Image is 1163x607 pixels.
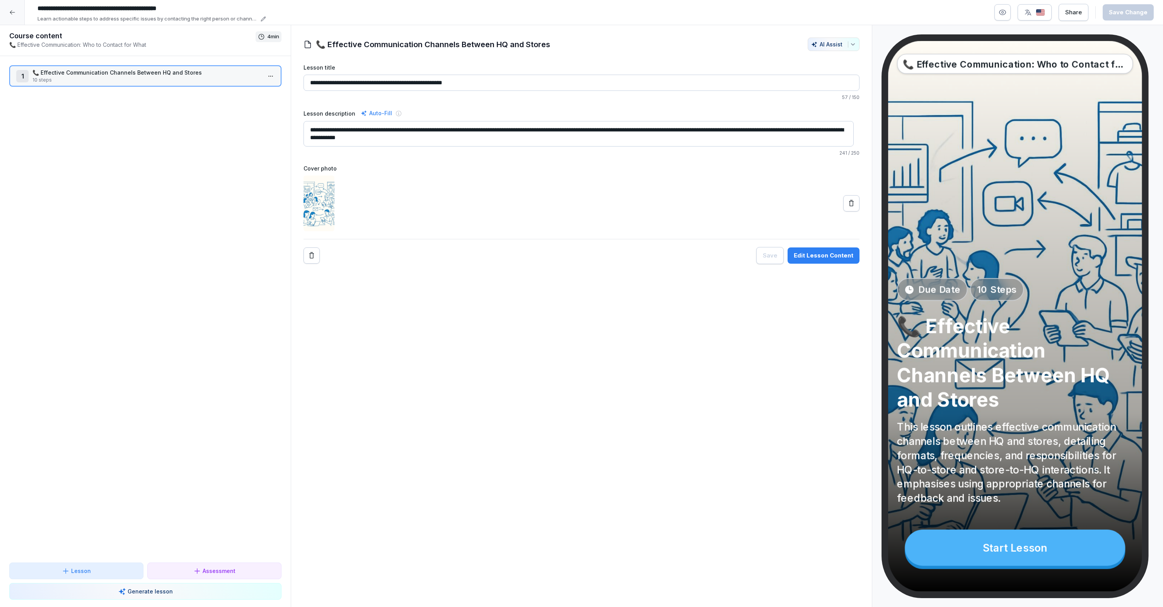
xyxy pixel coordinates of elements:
p: Lesson [71,567,91,575]
img: us.svg [1036,9,1045,16]
h1: 📞 Effective Communication Channels Between HQ and Stores [316,39,550,50]
label: Lesson description [304,109,355,118]
div: 1 [16,70,29,82]
img: k7ta1jig1ynw072fpn6qwd4d.png [304,176,334,231]
h1: Course content [9,31,256,41]
div: AI Assist [811,41,856,48]
button: Generate lesson [9,583,281,600]
button: Remove [304,247,320,264]
p: Generate lesson [128,587,173,595]
span: 57 [842,94,848,100]
label: Cover photo [304,164,859,172]
p: 📞 Effective Communication Channels Between HQ and Stores [897,314,1133,412]
p: 📞 Effective Communication: Who to Contact for What [903,57,1127,71]
div: Auto-Fill [359,109,394,118]
p: / 250 [304,150,859,157]
div: 1📞 Effective Communication Channels Between HQ and Stores10 steps [9,65,281,87]
button: Edit Lesson Content [788,247,859,264]
p: Learn actionable steps to address specific issues by contacting the right person or channel. This... [38,15,258,23]
p: 4 min [267,33,279,41]
p: This lesson outlines effective communication channels between HQ and stores, detailing formats, f... [897,420,1133,505]
button: Save [756,247,784,264]
p: / 150 [304,94,859,101]
button: Share [1059,4,1088,21]
div: Save Change [1109,8,1148,17]
div: Save [763,251,777,260]
p: 10 steps [32,77,261,84]
button: Lesson [9,563,143,579]
div: Edit Lesson Content [794,251,853,260]
p: 📞 Effective Communication: Who to Contact for What [9,41,256,49]
p: Due Date [918,283,960,296]
button: AI Assist [808,38,859,51]
button: Save Change [1103,4,1154,20]
p: 📞 Effective Communication Channels Between HQ and Stores [32,68,261,77]
span: 241 [839,150,847,156]
div: Start Lesson [905,530,1125,566]
p: Assessment [203,567,235,575]
label: Lesson title [304,63,859,72]
div: Share [1065,8,1082,17]
p: 10 Steps [977,283,1016,296]
button: Assessment [147,563,281,579]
